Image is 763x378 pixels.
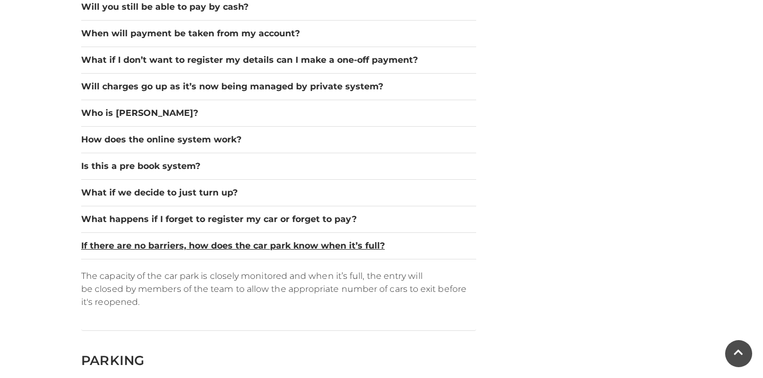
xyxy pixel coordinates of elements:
[81,27,476,40] button: When will payment be taken from my account?
[81,54,476,67] button: What if I don’t want to register my details can I make a one-off payment?
[81,1,476,14] button: Will you still be able to pay by cash?
[81,80,476,93] button: Will charges go up as it’s now being managed by private system?
[81,133,476,146] button: How does the online system work?
[81,107,476,120] button: Who is [PERSON_NAME]?
[81,353,476,368] h2: PARKING
[81,213,476,226] button: What happens if I forget to register my car or forget to pay?
[81,160,476,173] button: Is this a pre book system?
[81,270,476,309] p: The capacity of the car park is closely monitored and when it’s full, the entry will be closed by...
[81,186,476,199] button: What if we decide to just turn up?
[81,239,476,252] button: If there are no barriers, how does the car park know when it’s full?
